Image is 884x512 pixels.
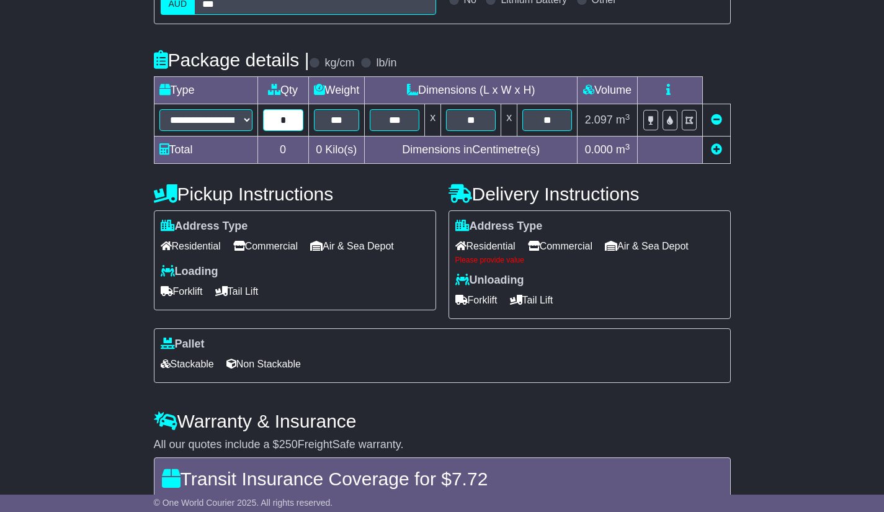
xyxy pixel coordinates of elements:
td: Dimensions (L x W x H) [365,77,578,104]
td: Type [154,77,257,104]
sup: 3 [625,142,630,151]
sup: 3 [625,112,630,122]
h4: Transit Insurance Coverage for $ [162,469,723,489]
td: Dimensions in Centimetre(s) [365,137,578,164]
span: Commercial [528,236,592,256]
span: 7.72 [452,469,488,489]
span: Tail Lift [215,282,259,301]
td: Volume [578,77,638,104]
label: Loading [161,265,218,279]
span: Forklift [161,282,203,301]
span: m [616,143,630,156]
label: Address Type [455,220,543,233]
span: m [616,114,630,126]
span: Commercial [233,236,298,256]
span: 250 [279,438,298,451]
td: Weight [308,77,365,104]
td: x [425,104,441,137]
span: Tail Lift [510,290,553,310]
td: Kilo(s) [308,137,365,164]
h4: Delivery Instructions [449,184,731,204]
h4: Pickup Instructions [154,184,436,204]
span: 2.097 [585,114,613,126]
h4: Warranty & Insurance [154,411,731,431]
label: kg/cm [324,56,354,70]
div: Please provide value [455,256,724,264]
a: Add new item [711,143,722,156]
label: Pallet [161,338,205,351]
td: 0 [257,137,308,164]
span: Air & Sea Depot [310,236,394,256]
span: Residential [455,236,516,256]
span: Forklift [455,290,498,310]
td: Qty [257,77,308,104]
label: Unloading [455,274,524,287]
span: Stackable [161,354,214,374]
div: All our quotes include a $ FreightSafe warranty. [154,438,731,452]
span: 0.000 [585,143,613,156]
span: Non Stackable [226,354,301,374]
span: 0 [316,143,322,156]
span: © One World Courier 2025. All rights reserved. [154,498,333,508]
a: Remove this item [711,114,722,126]
td: x [501,104,517,137]
td: Total [154,137,257,164]
span: Residential [161,236,221,256]
h4: Package details | [154,50,310,70]
label: Address Type [161,220,248,233]
label: lb/in [376,56,396,70]
span: Air & Sea Depot [605,236,689,256]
